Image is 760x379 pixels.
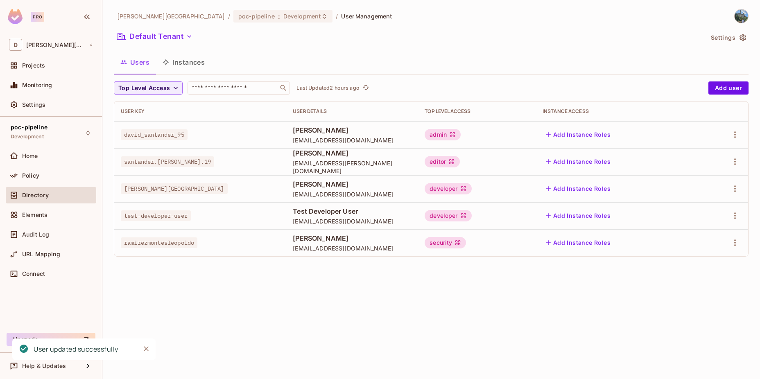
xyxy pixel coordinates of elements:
[293,190,412,198] span: [EMAIL_ADDRESS][DOMAIN_NAME]
[121,210,191,221] span: test-developer-user
[425,237,466,248] div: security
[26,42,85,48] span: Workspace: david-santander
[543,128,614,141] button: Add Instance Roles
[114,30,196,43] button: Default Tenant
[543,182,614,195] button: Add Instance Roles
[22,102,45,108] span: Settings
[278,13,280,20] span: :
[293,108,412,115] div: User Details
[425,183,471,194] div: developer
[361,83,371,93] button: refresh
[140,343,152,355] button: Close
[121,237,197,248] span: ramirezmontesleopoldo
[293,180,412,189] span: [PERSON_NAME]
[293,234,412,243] span: [PERSON_NAME]
[121,108,280,115] div: User Key
[293,244,412,252] span: [EMAIL_ADDRESS][DOMAIN_NAME]
[22,231,49,238] span: Audit Log
[293,207,412,216] span: Test Developer User
[543,108,691,115] div: Instance Access
[118,83,170,93] span: Top Level Access
[22,172,39,179] span: Policy
[238,12,275,20] span: poc-pipeline
[425,129,461,140] div: admin
[114,52,156,72] button: Users
[117,12,225,20] span: the active workspace
[735,9,748,23] img: David Santander
[22,192,49,199] span: Directory
[283,12,321,20] span: Development
[293,159,412,175] span: [EMAIL_ADDRESS][PERSON_NAME][DOMAIN_NAME]
[425,210,471,221] div: developer
[22,251,60,257] span: URL Mapping
[11,133,44,140] span: Development
[121,183,228,194] span: [PERSON_NAME][GEOGRAPHIC_DATA]
[360,83,371,93] span: Click to refresh data
[336,12,338,20] li: /
[296,85,359,91] p: Last Updated 2 hours ago
[708,81,749,95] button: Add user
[293,217,412,225] span: [EMAIL_ADDRESS][DOMAIN_NAME]
[156,52,211,72] button: Instances
[341,12,392,20] span: User Management
[31,12,44,22] div: Pro
[34,344,118,354] div: User updated successfully
[228,12,230,20] li: /
[22,62,45,69] span: Projects
[121,156,214,167] span: santander.[PERSON_NAME].19
[11,124,47,131] span: poc-pipeline
[543,209,614,222] button: Add Instance Roles
[293,136,412,144] span: [EMAIL_ADDRESS][DOMAIN_NAME]
[293,149,412,158] span: [PERSON_NAME]
[121,129,188,140] span: david_santander_95
[22,82,52,88] span: Monitoring
[8,9,23,24] img: SReyMgAAAABJRU5ErkJggg==
[362,84,369,92] span: refresh
[543,155,614,168] button: Add Instance Roles
[543,236,614,249] button: Add Instance Roles
[9,39,22,51] span: D
[293,126,412,135] span: [PERSON_NAME]
[708,31,749,44] button: Settings
[22,271,45,277] span: Connect
[425,156,460,167] div: editor
[425,108,529,115] div: Top Level Access
[22,212,47,218] span: Elements
[22,153,38,159] span: Home
[114,81,183,95] button: Top Level Access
